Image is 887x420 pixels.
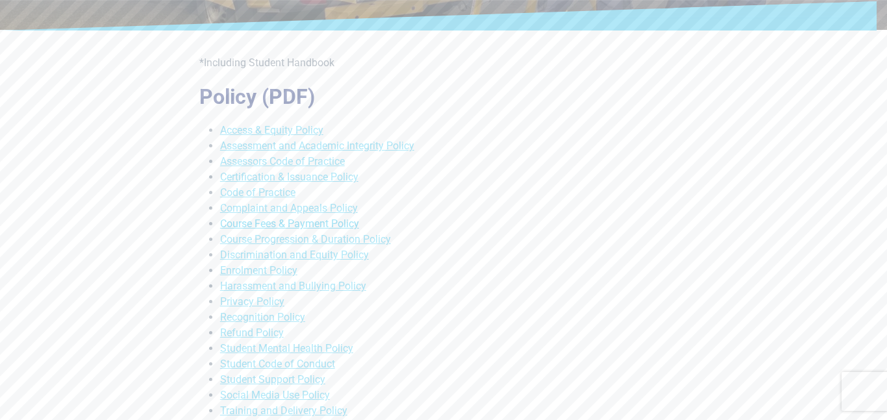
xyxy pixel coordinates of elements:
a: Refund Policy [220,327,284,339]
a: Assessment and Academic Integrity Policy [220,140,414,152]
a: Recognition Policy [220,311,305,323]
a: Complaint and Appeals Policy [220,202,358,214]
p: *Including Student Handbook [199,55,688,71]
a: Training and Delivery Policy [220,404,347,417]
a: Student Support Policy [220,373,325,386]
a: Harassment and Bullying Policy [220,280,366,292]
a: Social Media Use Policy [220,389,330,401]
a: Certification & Issuance Policy [220,171,358,183]
a: Course Progression & Duration Policy [220,233,391,245]
h2: Policy (PDF) [199,84,688,109]
a: Student Code of Conduct [220,358,335,370]
a: Discrimination and Equity Policy [220,249,369,261]
a: Course Fees & Payment Policy [220,217,359,230]
a: Access & Equity Policy [220,124,323,136]
a: Enrolment Policy [220,264,297,277]
a: Assessors Code of Practice [220,155,345,167]
a: Privacy Policy [220,295,284,308]
a: Code of Practice [220,186,295,199]
a: Student Mental Health Policy [220,342,353,354]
